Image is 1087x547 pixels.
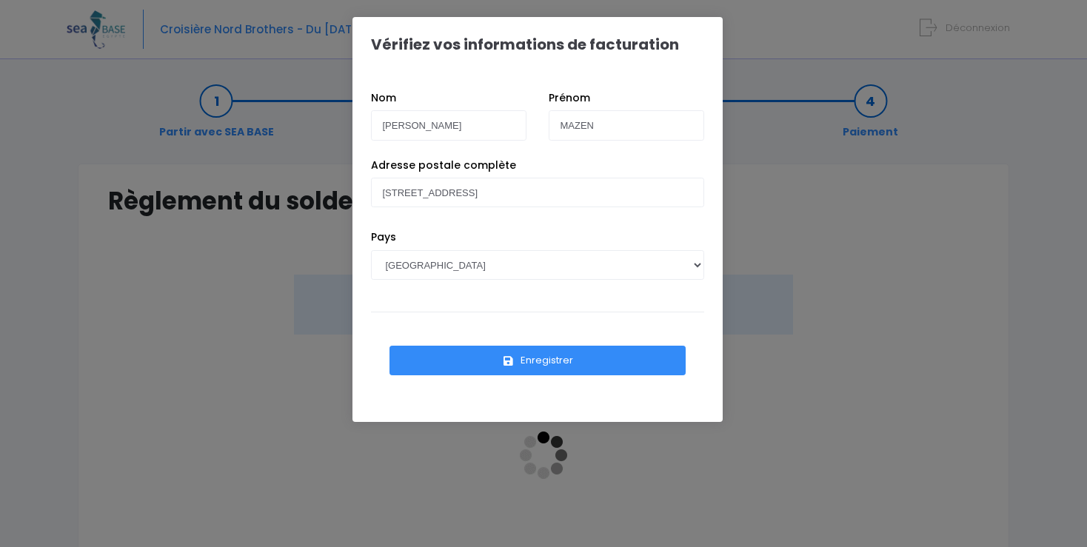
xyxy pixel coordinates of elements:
label: Prénom [549,90,590,106]
label: Adresse postale complète [371,158,516,173]
h1: Vérifiez vos informations de facturation [371,36,679,53]
label: Pays [371,229,396,245]
label: Nom [371,90,396,106]
button: Enregistrer [389,346,686,375]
